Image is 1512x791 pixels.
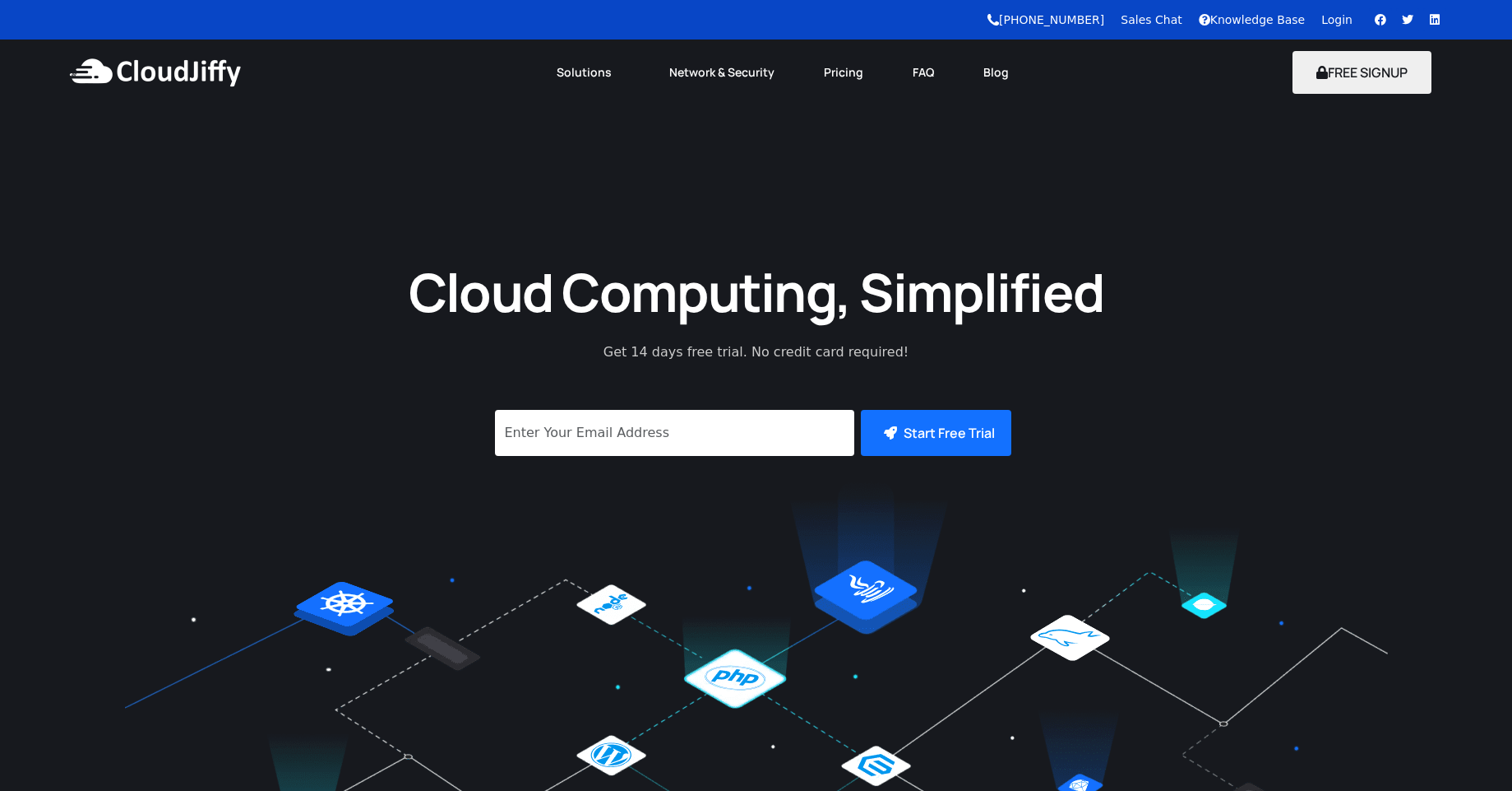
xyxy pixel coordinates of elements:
[1199,13,1306,26] a: Knowledge Base
[1292,51,1431,94] button: FREE SIGNUP
[1121,13,1181,26] a: Sales Chat
[645,54,799,91] a: Network & Security
[1321,13,1352,26] a: Login
[888,54,959,91] a: FAQ
[532,54,645,91] a: Solutions
[799,54,888,91] a: Pricing
[987,13,1104,26] a: [PHONE_NUMBER]
[530,342,983,362] p: Get 14 days free trial. No credit card required!
[861,410,1011,456] button: Start Free Trial
[386,258,1126,326] h1: Cloud Computing, Simplified
[1292,63,1431,81] a: FREE SIGNUP
[959,54,1033,91] a: Blog
[495,410,854,456] input: Enter Your Email Address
